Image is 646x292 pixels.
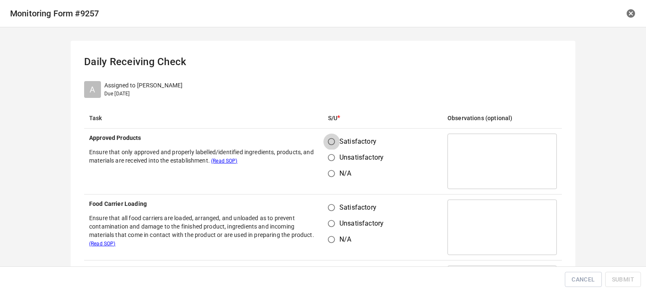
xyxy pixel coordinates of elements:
[84,81,101,98] div: A
[89,241,116,247] span: (Read SOP)
[323,108,442,129] th: S/U
[339,153,384,163] span: Unsatisfactory
[328,200,390,247] div: s/u
[84,108,323,129] th: Task
[339,234,351,245] span: N/A
[104,81,183,90] p: Assigned to [PERSON_NAME]
[572,274,595,285] span: Cancel
[565,272,601,287] button: Cancel
[442,108,562,129] th: Observations (optional)
[89,134,141,141] b: Approved Products
[89,214,318,247] p: Ensure that all food carriers are loaded, arranged, and unloaded as to prevent contamination and ...
[339,168,351,179] span: N/A
[104,90,183,97] p: Due [DATE]
[339,203,376,213] span: Satisfactory
[328,134,390,182] div: s/u
[10,7,427,20] h6: Monitoring Form # 9257
[89,148,318,165] p: Ensure that only approved and properly labelled/identified ingredients, products, and materials a...
[339,137,376,147] span: Satisfactory
[84,54,562,69] p: Daily Receiving Check
[89,200,147,207] b: Food Carrier Loading
[339,218,384,229] span: Unsatisfactory
[211,158,238,164] span: (Read SOP)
